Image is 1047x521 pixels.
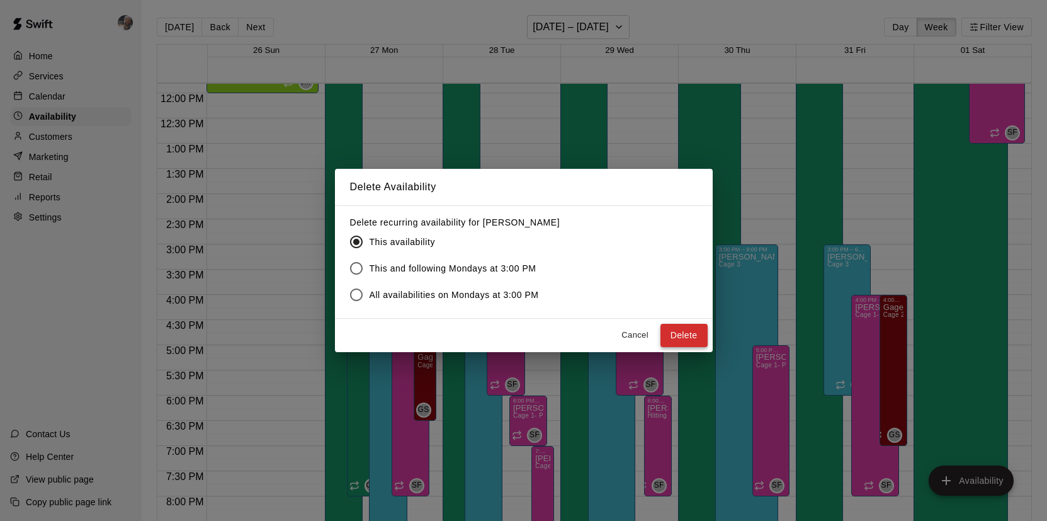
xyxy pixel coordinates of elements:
[660,324,708,347] button: Delete
[370,236,435,249] span: This availability
[335,169,713,205] h2: Delete Availability
[615,326,655,345] button: Cancel
[350,216,560,229] label: Delete recurring availability for [PERSON_NAME]
[370,289,539,302] span: All availabilities on Mondays at 3:00 PM
[370,262,536,275] span: This and following Mondays at 3:00 PM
